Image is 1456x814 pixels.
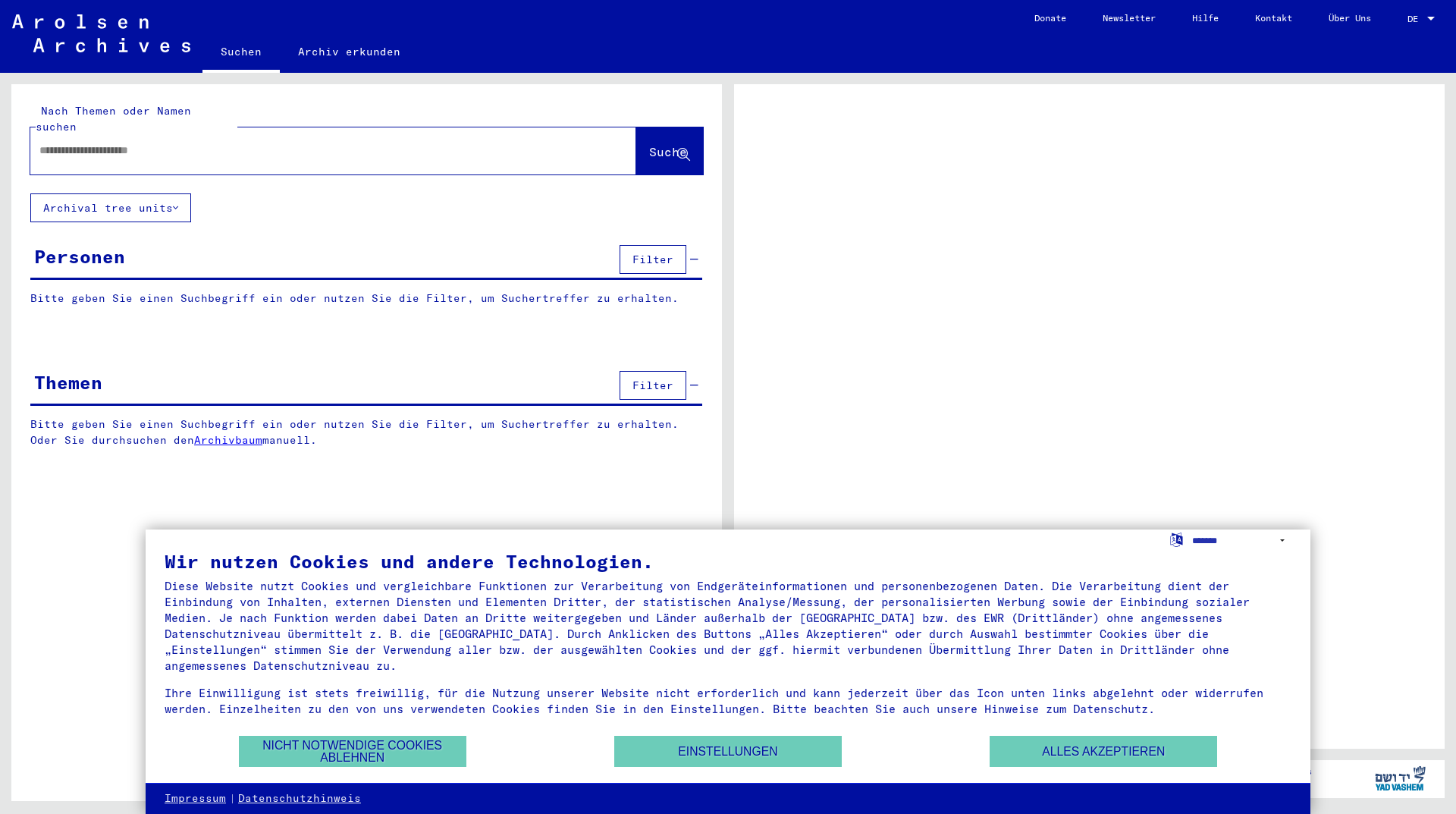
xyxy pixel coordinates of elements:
[194,433,262,447] a: Archivbaum
[36,104,191,134] mat-label: Nach Themen oder Namen suchen
[620,371,686,400] button: Filter
[620,245,686,274] button: Filter
[1372,759,1429,797] img: yv_logo.png
[1192,530,1291,552] select: Sprache auswählen
[280,33,419,70] a: Archiv erkunden
[34,243,125,270] div: Personen
[165,578,1291,674] div: Diese Website nutzt Cookies und vergleichbare Funktionen zur Verarbeitung von Endgeräteinformatio...
[30,193,191,222] button: Archival tree units
[165,685,1291,717] div: Ihre Einwilligung ist stets freiwillig, für die Nutzung unserer Website nicht erforderlich und ka...
[636,127,703,174] button: Suche
[34,369,102,396] div: Themen
[202,33,280,73] a: Suchen
[165,791,226,806] a: Impressum
[614,736,842,767] button: Einstellungen
[12,14,190,52] img: Arolsen_neg.svg
[632,379,673,392] span: Filter
[30,291,702,306] p: Bitte geben Sie einen Suchbegriff ein oder nutzen Sie die Filter, um Suchertreffer zu erhalten.
[632,253,673,266] span: Filter
[990,736,1217,767] button: Alles akzeptieren
[239,736,466,767] button: Nicht notwendige Cookies ablehnen
[165,552,1291,570] div: Wir nutzen Cookies und andere Technologien.
[1169,532,1185,546] label: Sprache auswählen
[238,791,361,806] a: Datenschutzhinweis
[1407,14,1424,24] span: DE
[30,416,703,448] p: Bitte geben Sie einen Suchbegriff ein oder nutzen Sie die Filter, um Suchertreffer zu erhalten. O...
[649,144,687,159] span: Suche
